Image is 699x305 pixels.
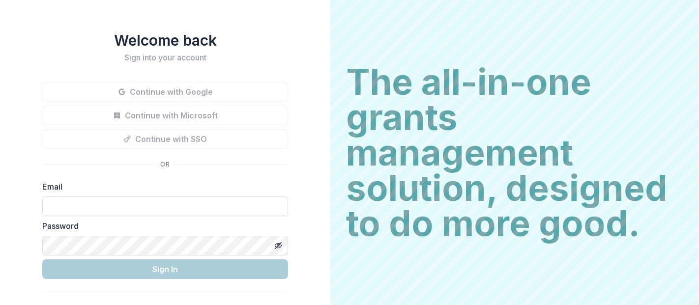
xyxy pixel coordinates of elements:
[42,31,288,49] h1: Welcome back
[42,82,288,102] button: Continue with Google
[270,238,286,253] button: Toggle password visibility
[42,259,288,279] button: Sign In
[42,106,288,125] button: Continue with Microsoft
[42,220,282,232] label: Password
[42,181,282,193] label: Email
[42,129,288,149] button: Continue with SSO
[42,53,288,62] h2: Sign into your account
